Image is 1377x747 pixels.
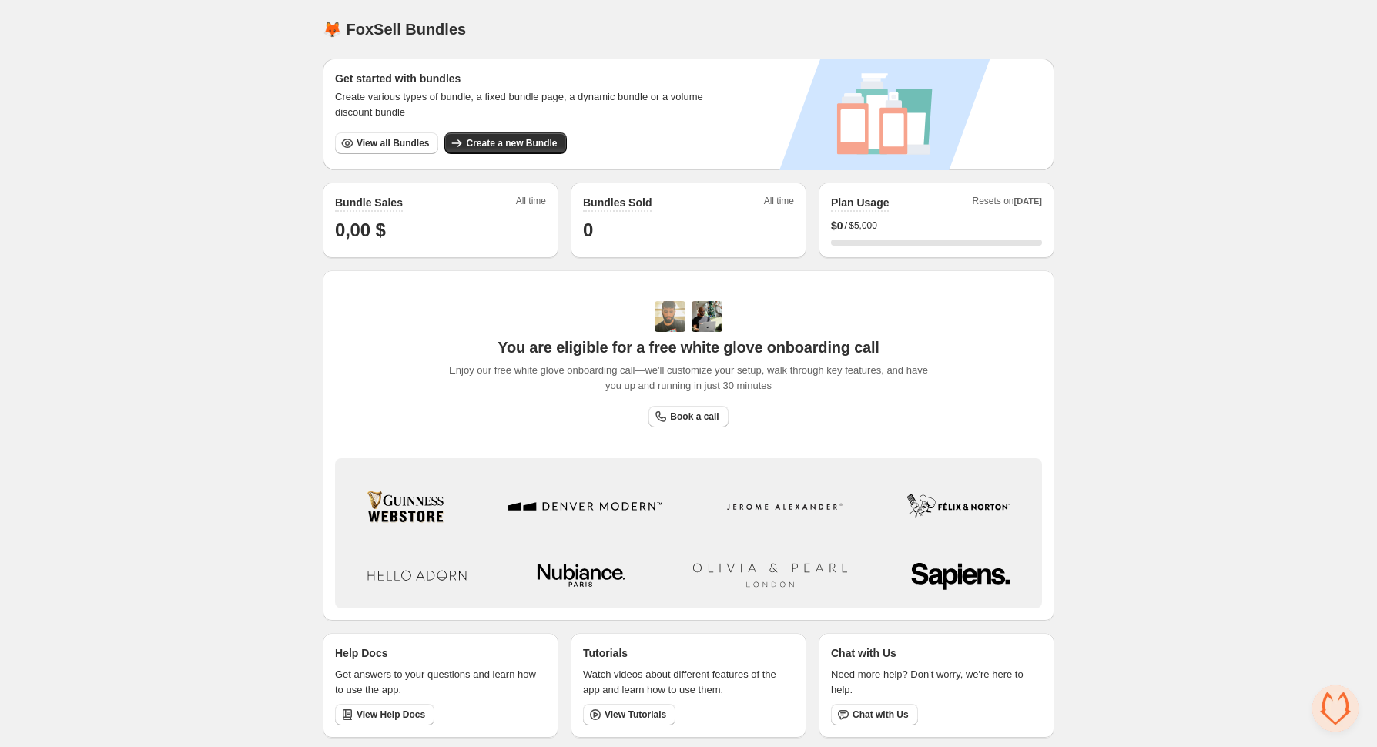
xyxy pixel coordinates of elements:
span: View Tutorials [605,708,666,721]
p: Watch videos about different features of the app and learn how to use them. [583,667,794,698]
a: View Help Docs [335,704,434,725]
p: Get answers to your questions and learn how to use the app. [335,667,546,698]
h1: 0,00 $ [335,218,546,243]
span: Create various types of bundle, a fixed bundle page, a dynamic bundle or a volume discount bundle [335,89,718,120]
p: Tutorials [583,645,628,661]
span: Create a new Bundle [466,137,557,149]
span: Enjoy our free white glove onboarding call—we'll customize your setup, walk through key features,... [441,363,936,394]
span: All time [516,195,546,212]
div: / [831,218,1042,233]
a: Book a call [648,406,728,427]
span: $5,000 [849,219,877,232]
h3: Get started with bundles [335,71,718,86]
span: View all Bundles [357,137,429,149]
button: Chat with Us [831,704,918,725]
h1: 0 [583,218,794,243]
span: View Help Docs [357,708,425,721]
h2: Plan Usage [831,195,889,210]
img: Adi [655,301,685,332]
span: Chat with Us [853,708,909,721]
span: You are eligible for a free white glove onboarding call [498,338,879,357]
h1: 🦊 FoxSell Bundles [323,20,466,39]
p: Chat with Us [831,645,896,661]
h2: Bundles Sold [583,195,652,210]
span: Resets on [973,195,1043,212]
span: All time [764,195,794,212]
span: [DATE] [1014,196,1042,206]
a: View Tutorials [583,704,675,725]
button: View all Bundles [335,132,438,154]
a: Open chat [1312,685,1359,732]
p: Help Docs [335,645,387,661]
span: Book a call [670,410,719,423]
span: $ 0 [831,218,843,233]
button: Create a new Bundle [444,132,566,154]
img: Prakhar [692,301,722,332]
h2: Bundle Sales [335,195,403,210]
p: Need more help? Don't worry, we're here to help. [831,667,1042,698]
